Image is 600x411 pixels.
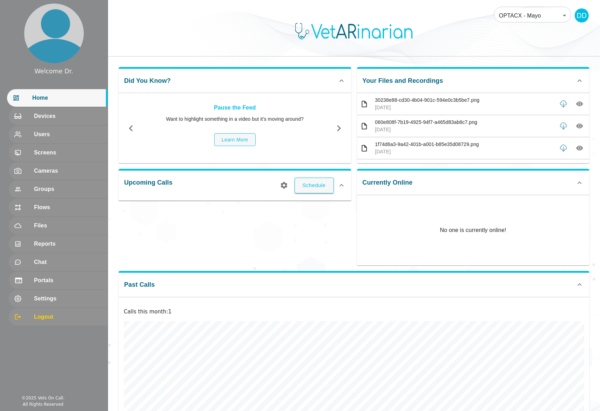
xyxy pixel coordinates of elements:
span: Flows [34,203,102,212]
div: Devices [9,107,108,125]
div: All Rights Reserved [23,401,63,407]
span: Chat [34,258,102,266]
span: Settings [34,294,102,303]
div: Files [9,217,108,234]
div: Screens [9,144,108,161]
img: profile.png [24,4,84,63]
button: Schedule [295,178,334,193]
img: Logo [291,22,417,40]
p: Want to highlight something in a video but it's moving around? [147,115,323,123]
span: Users [34,130,102,139]
p: 1f74d6a3-9a42-401b-a001-b85e35d08729.png [375,141,554,148]
p: No one is currently online! [440,195,506,265]
span: Files [34,221,102,230]
p: 060e808f-7b19-4925-94f7-a465d83ab8c7.png [375,119,554,126]
div: Welcome Dr. [34,67,73,76]
p: Pause the Feed [147,104,323,112]
span: Reports [34,240,102,248]
div: Reports [9,235,108,253]
div: DD [575,8,589,22]
div: Cameras [9,162,108,180]
p: [DATE] [375,104,554,111]
div: Chat [9,253,108,271]
div: Users [9,126,108,143]
span: Home [32,94,102,102]
span: Cameras [34,167,102,175]
div: OPTACX - Mayo [494,6,571,25]
div: Home [7,89,108,107]
div: © 2025 Vets On Call. [21,395,65,401]
span: Groups [34,185,102,193]
div: Groups [9,180,108,198]
button: Learn More [214,133,256,146]
p: [DATE] [375,148,554,155]
div: Settings [9,290,108,307]
span: Devices [34,112,102,120]
div: Logout [9,308,108,326]
div: Flows [9,199,108,216]
p: 2d17ae97-3ed4-451c-abe7-8be8bc48609a.mp4 [375,163,554,170]
p: 30238e88-cd30-4b04-901c-594e0c3b5be7.png [375,97,554,104]
span: Portals [34,276,102,285]
span: Logout [34,313,102,321]
p: [DATE] [375,126,554,133]
p: Calls this month : 1 [124,308,584,316]
div: Portals [9,272,108,289]
span: Screens [34,148,102,157]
